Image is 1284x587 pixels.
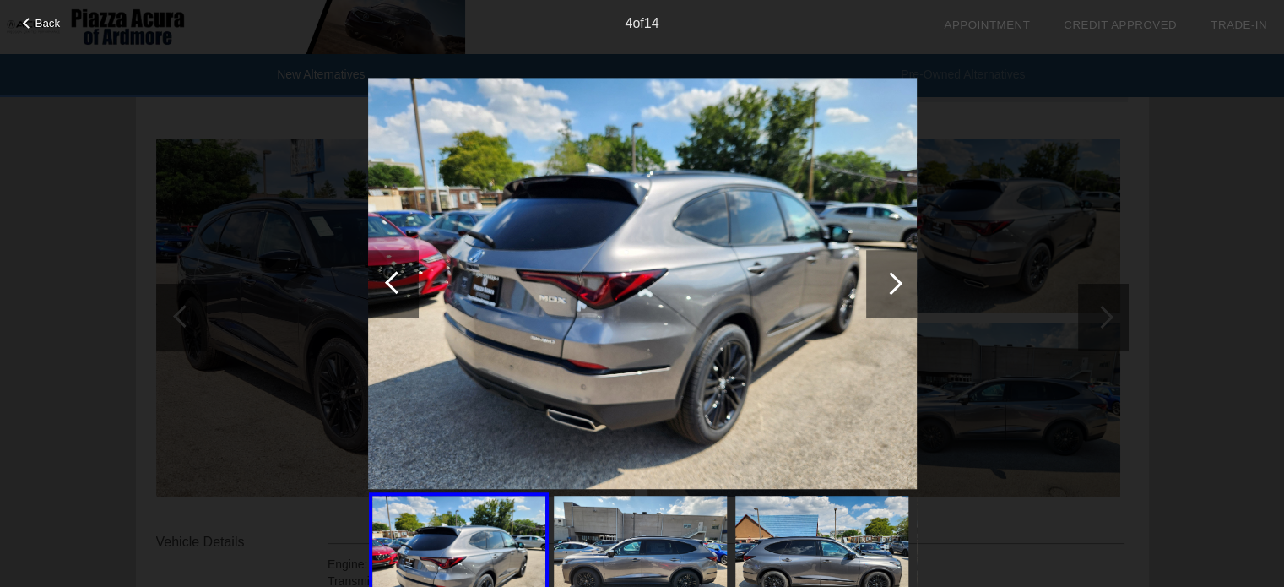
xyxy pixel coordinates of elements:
[1211,19,1267,31] a: Trade-In
[625,16,632,30] span: 4
[944,19,1030,31] a: Appointment
[368,78,917,490] img: 3f1da9ed662d8792e869f1e448163434x.jpg
[644,16,659,30] span: 14
[1064,19,1177,31] a: Credit Approved
[35,17,61,30] span: Back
